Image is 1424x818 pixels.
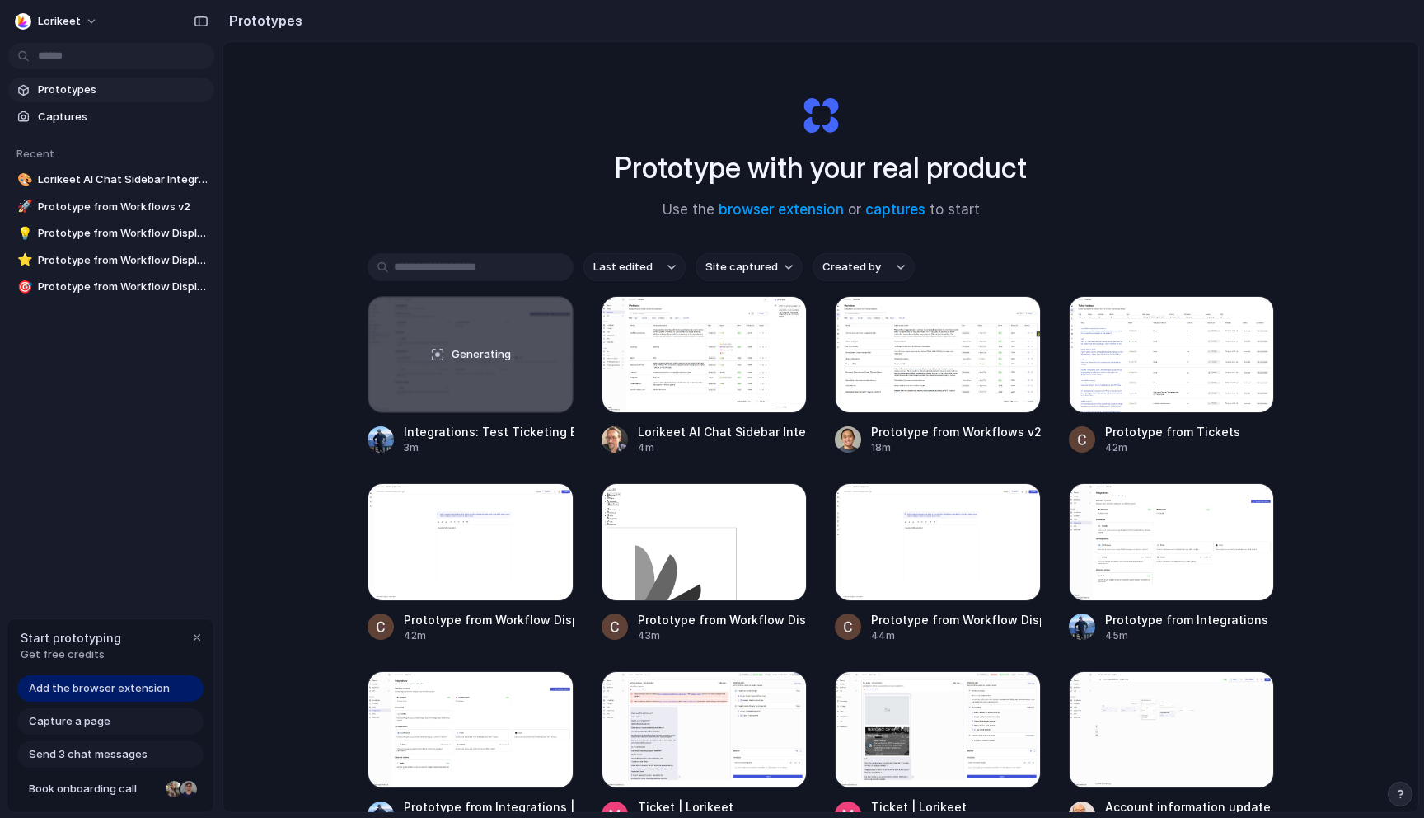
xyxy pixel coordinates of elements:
[404,798,574,816] div: Prototype from Integrations | Lorikeet
[29,746,148,763] span: Send 3 chat messages
[593,259,653,275] span: Last edited
[17,224,29,243] div: 💡
[705,259,778,275] span: Site captured
[29,713,110,730] span: Capture a page
[404,611,574,628] div: Prototype from Workflow Display Name
[1105,798,1275,816] div: Account information update | Lorikeet
[638,440,808,455] div: 4m
[29,781,159,797] span: Book onboarding call
[638,628,808,643] div: 43m
[17,251,29,270] div: ⭐
[1105,440,1240,455] div: 42m
[1105,423,1240,440] div: Prototype from Tickets
[615,146,1027,190] h1: Prototype with your real product
[871,798,967,816] div: Ticket | Lorikeet
[452,346,511,363] span: Generating
[871,423,1041,440] div: Prototype from Workflows v2
[15,279,31,295] button: 🎯
[638,423,808,440] div: Lorikeet AI Chat Sidebar Integration
[38,225,208,242] span: Prototype from Workflow Display Name
[8,195,214,219] a: 🚀Prototype from Workflows v2
[602,483,808,642] a: Prototype from Workflow Display NamePrototype from Workflow Display Name43m
[17,197,29,216] div: 🚀
[15,199,31,215] button: 🚀
[179,779,199,799] div: Christian Iacullo
[813,253,915,281] button: Created by
[17,278,29,297] div: 🎯
[15,225,31,242] button: 💡
[583,253,686,281] button: Last edited
[38,109,208,125] span: Captures
[822,259,881,275] span: Created by
[38,82,208,98] span: Prototypes
[719,201,844,218] a: browser extension
[404,440,574,455] div: 3m
[835,296,1041,455] a: Prototype from Workflows v2Prototype from Workflows v218m
[865,201,925,218] a: captures
[15,172,31,188] button: 🎨
[38,13,81,30] span: Lorikeet
[638,611,808,628] div: Prototype from Workflow Display Name
[871,628,1041,643] div: 44m
[15,252,31,269] button: ⭐
[38,199,208,215] span: Prototype from Workflows v2
[222,11,302,31] h2: Prototypes
[8,275,214,299] a: 🎯Prototype from Workflow Display Name
[404,628,574,643] div: 42m
[8,167,214,192] a: 🎨Lorikeet AI Chat Sidebar Integration
[21,646,121,663] span: Get free credits
[8,248,214,273] a: ⭐Prototype from Workflow Display Name
[38,252,208,269] span: Prototype from Workflow Display Name
[602,296,808,455] a: Lorikeet AI Chat Sidebar IntegrationLorikeet AI Chat Sidebar Integration4m
[17,776,204,802] a: Book onboarding call
[38,172,208,188] span: Lorikeet AI Chat Sidebar Integration
[17,675,204,702] a: Add the browser extension
[1105,611,1268,628] div: Prototype from Integrations
[16,147,54,160] span: Recent
[663,200,980,221] span: Use the or to start
[638,798,733,816] div: Ticket | Lorikeet
[1105,628,1268,643] div: 45m
[696,253,803,281] button: Site captured
[8,78,214,102] a: Prototypes
[38,279,208,295] span: Prototype from Workflow Display Name
[21,629,121,646] span: Start prototyping
[8,105,214,129] a: Captures
[835,483,1041,642] a: Prototype from Workflow Display NamePrototype from Workflow Display Name44m
[164,779,184,799] div: Nicole Kubica
[871,440,1041,455] div: 18m
[8,8,106,35] button: Lorikeet
[17,171,29,190] div: 🎨
[368,483,574,642] a: Prototype from Workflow Display NamePrototype from Workflow Display Name42m
[368,296,574,455] a: Integrations: Test Ticketing ButtonGeneratingIntegrations: Test Ticketing Button3m
[404,423,574,440] div: Integrations: Test Ticketing Button
[1069,296,1275,455] a: Prototype from TicketsPrototype from Tickets42m
[1069,483,1275,642] a: Prototype from IntegrationsPrototype from Integrations45m
[29,680,170,697] span: Add the browser extension
[871,611,1041,628] div: Prototype from Workflow Display Name
[8,221,214,246] a: 💡Prototype from Workflow Display Name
